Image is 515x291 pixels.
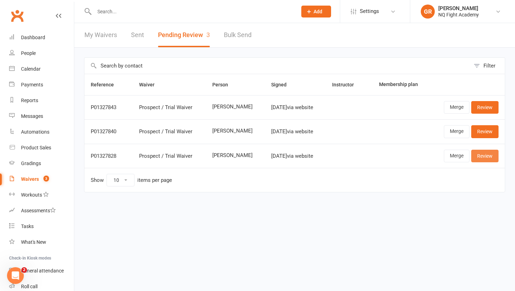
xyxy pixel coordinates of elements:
button: Person [212,80,236,89]
div: [DATE] via website [271,129,320,135]
span: Waiver [139,82,162,87]
a: Review [471,125,499,138]
a: General attendance kiosk mode [9,263,74,279]
a: Bulk Send [224,23,252,47]
div: Automations [21,129,49,135]
span: [PERSON_NAME] [212,128,259,134]
div: items per page [137,177,172,183]
span: [PERSON_NAME] [212,104,259,110]
div: Gradings [21,161,41,166]
button: Waiver [139,80,162,89]
span: Signed [271,82,294,87]
span: Add [314,9,322,14]
div: Reports [21,98,38,103]
a: People [9,45,74,61]
div: P01327843 [91,105,126,111]
div: What's New [21,239,46,245]
div: P01327828 [91,153,126,159]
th: Membership plan [373,74,430,95]
a: Workouts [9,187,74,203]
span: Instructor [332,82,362,87]
a: Waivers 3 [9,171,74,187]
a: Assessments [9,203,74,219]
button: Signed [271,80,294,89]
a: Sent [131,23,144,47]
a: Review [471,150,499,162]
div: Assessments [21,208,56,213]
input: Search... [92,7,292,16]
div: Calendar [21,66,41,72]
span: Person [212,82,236,87]
iframe: Intercom live chat [7,267,24,284]
div: Tasks [21,223,34,229]
button: Add [301,6,331,17]
div: Messages [21,113,43,119]
a: Payments [9,77,74,93]
div: GR [421,5,435,19]
div: [DATE] via website [271,153,320,159]
a: Messages [9,108,74,124]
div: Prospect / Trial Waiver [139,129,200,135]
span: 3 [43,176,49,182]
div: Show [91,174,172,186]
div: [PERSON_NAME] [438,5,479,12]
a: Review [471,101,499,114]
div: Filter [483,62,495,70]
span: 3 [206,31,210,38]
button: Pending Review3 [158,23,210,47]
span: [PERSON_NAME] [212,152,259,158]
a: Merge [444,150,469,162]
button: Instructor [332,80,362,89]
button: Reference [91,80,122,89]
div: Payments [21,82,43,87]
a: Automations [9,124,74,140]
a: Merge [444,101,469,114]
span: Settings [360,3,379,19]
a: What's New [9,234,74,250]
a: Tasks [9,219,74,234]
div: Prospect / Trial Waiver [139,105,200,111]
div: Product Sales [21,145,51,150]
div: Prospect / Trial Waiver [139,153,200,159]
a: Calendar [9,61,74,77]
div: Roll call [21,284,37,289]
span: Reference [91,82,122,87]
div: NQ Fight Academy [438,12,479,18]
a: Reports [9,93,74,108]
div: P01327840 [91,129,126,135]
a: Merge [444,125,469,138]
a: Product Sales [9,140,74,156]
a: Gradings [9,156,74,171]
div: Dashboard [21,35,45,40]
div: Waivers [21,176,39,182]
a: Dashboard [9,30,74,45]
div: General attendance [21,268,64,274]
a: Clubworx [8,7,26,24]
span: 2 [21,267,27,273]
div: Workouts [21,192,42,198]
div: People [21,50,36,56]
button: Filter [470,58,505,74]
input: Search by contact [84,58,470,74]
div: [DATE] via website [271,105,320,111]
a: My Waivers [84,23,117,47]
